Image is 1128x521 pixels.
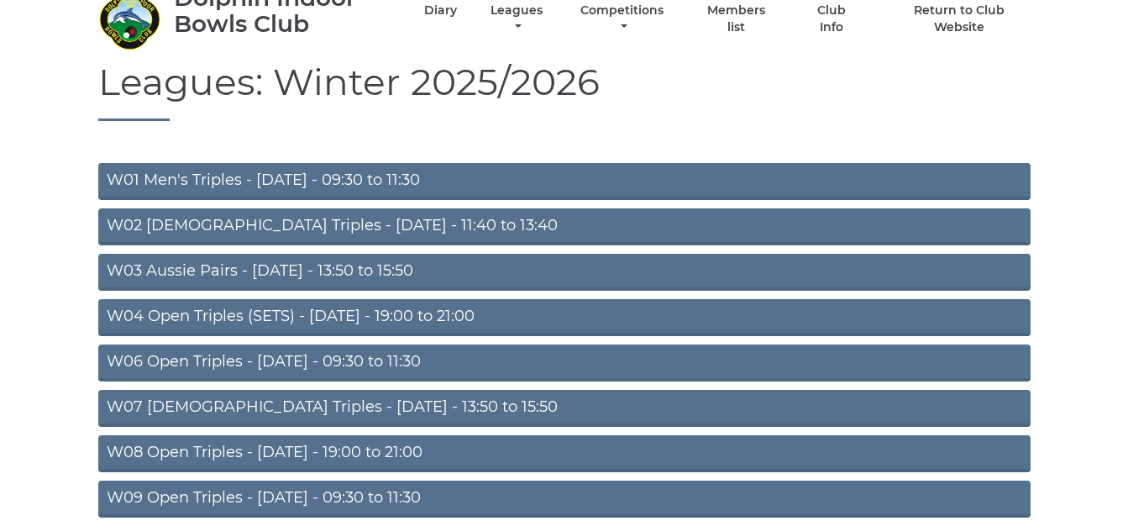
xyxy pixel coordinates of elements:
[697,3,774,35] a: Members list
[888,3,1030,35] a: Return to Club Website
[98,208,1031,245] a: W02 [DEMOGRAPHIC_DATA] Triples - [DATE] - 11:40 to 13:40
[98,435,1031,472] a: W08 Open Triples - [DATE] - 19:00 to 21:00
[98,61,1031,121] h1: Leagues: Winter 2025/2026
[577,3,669,35] a: Competitions
[486,3,547,35] a: Leagues
[424,3,457,18] a: Diary
[98,390,1031,427] a: W07 [DEMOGRAPHIC_DATA] Triples - [DATE] - 13:50 to 15:50
[98,163,1031,200] a: W01 Men's Triples - [DATE] - 09:30 to 11:30
[98,299,1031,336] a: W04 Open Triples (SETS) - [DATE] - 19:00 to 21:00
[98,481,1031,518] a: W09 Open Triples - [DATE] - 09:30 to 11:30
[98,345,1031,382] a: W06 Open Triples - [DATE] - 09:30 to 11:30
[805,3,859,35] a: Club Info
[98,254,1031,291] a: W03 Aussie Pairs - [DATE] - 13:50 to 15:50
